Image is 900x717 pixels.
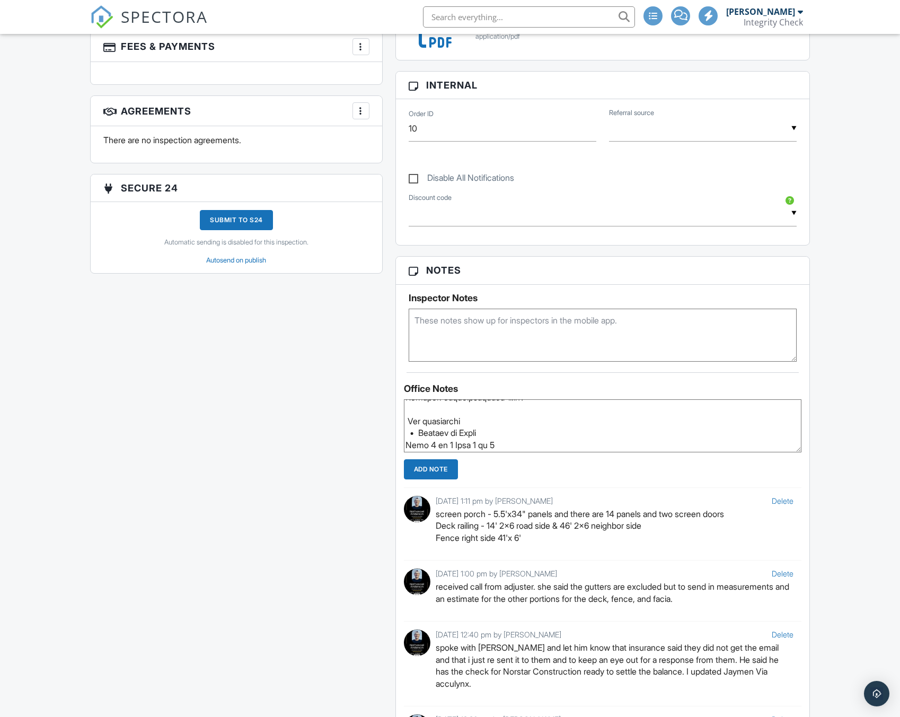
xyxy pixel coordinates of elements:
a: Delete [772,630,793,639]
h3: Secure 24 [91,174,382,202]
h3: Fees & Payments [91,32,382,62]
h3: Internal [396,72,809,99]
p: spoke with [PERSON_NAME] and let him know that insurance said they did not get the email and that... [436,642,793,689]
span: [DATE] 1:11 pm [436,496,483,505]
span: [DATE] 12:40 pm [436,630,491,639]
span: [PERSON_NAME] [499,569,557,578]
span: [PERSON_NAME] [495,496,553,505]
img: img_4183.jpeg [404,496,430,522]
img: img_4183.jpeg [404,569,430,595]
span: SPECTORA [121,5,208,28]
a: Submit to S24 [200,210,273,238]
input: Search everything... [423,6,635,28]
h3: Agreements [91,96,382,126]
a: Delete [772,569,793,578]
a: Automatic sending is disabled for this inspection. [164,238,308,247]
img: img_4183.jpeg [404,629,430,656]
a: Delete [772,496,793,505]
label: Referral source [609,108,654,118]
h5: Inspector Notes [409,293,797,303]
div: application/pdf [475,32,797,41]
p: There are no inspection agreements. [103,134,369,146]
span: by [489,569,497,578]
h3: Notes [396,257,809,284]
div: Submit to S24 [200,210,273,230]
label: Discount code [409,193,452,203]
label: Order ID [409,109,434,119]
img: The Best Home Inspection Software - Spectora [90,5,113,29]
p: screen porch - 5.5'x34" panels and there are 14 panels and two screen doors Deck railing - 14' 2x... [436,508,793,544]
input: Add Note [404,459,458,479]
span: by [485,496,493,505]
div: Office Notes [404,383,801,394]
span: [PERSON_NAME] [504,630,561,639]
span: by [493,630,501,639]
span: [DATE] 1:00 pm [436,569,487,578]
div: [PERSON_NAME] [726,6,795,17]
p: received call from adjuster. she said the gutters are excluded but to send in measurements and an... [436,581,793,605]
label: Disable All Notifications [409,173,514,186]
div: Open Intercom Messenger [864,681,889,706]
a: SPECTORA [90,14,208,37]
a: Autosend on publish [206,256,266,264]
div: Integrity Check [744,17,803,28]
